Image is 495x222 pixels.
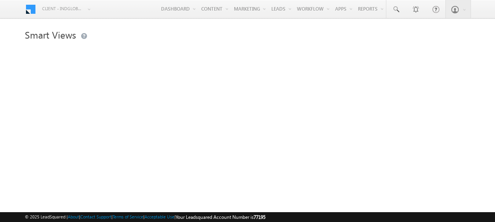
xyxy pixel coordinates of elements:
[254,214,265,220] span: 77195
[145,214,174,219] a: Acceptable Use
[176,214,265,220] span: Your Leadsquared Account Number is
[113,214,143,219] a: Terms of Service
[68,214,79,219] a: About
[80,214,111,219] a: Contact Support
[42,5,83,13] span: Client - indglobal2 (77195)
[25,28,76,41] span: Smart Views
[25,213,265,221] span: © 2025 LeadSquared | | | | |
